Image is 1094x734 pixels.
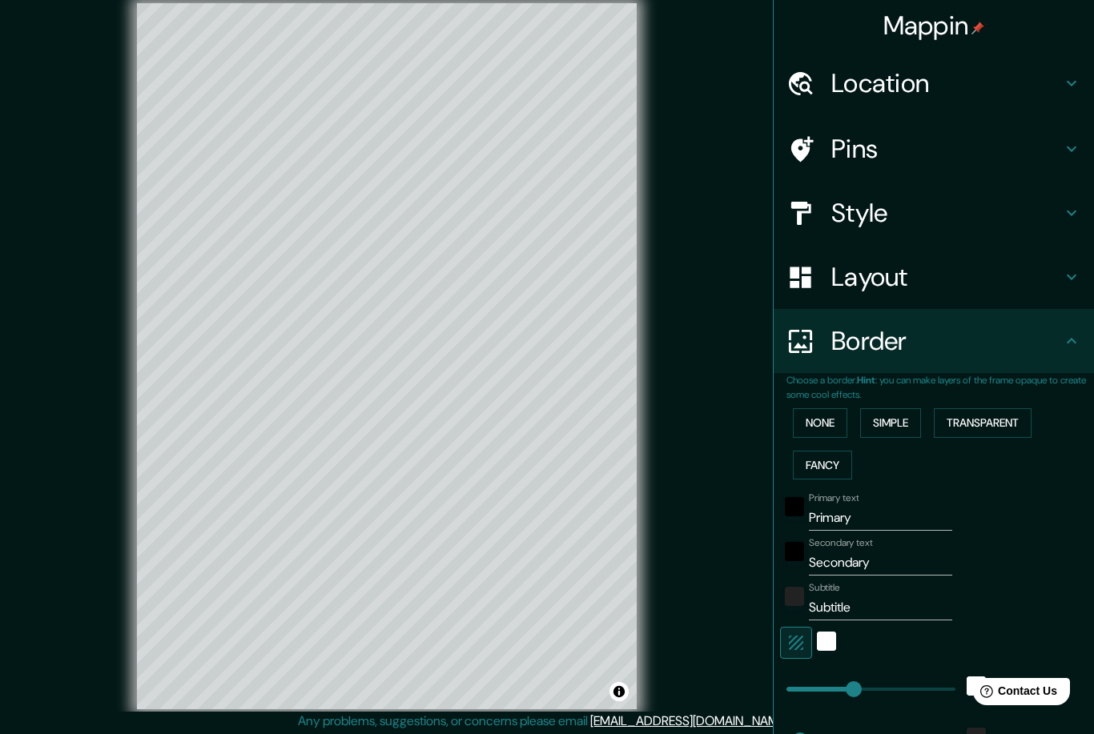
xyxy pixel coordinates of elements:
button: Transparent [934,408,1032,438]
b: Hint [857,374,875,387]
p: Any problems, suggestions, or concerns please email . [298,712,790,731]
button: Fancy [793,451,852,480]
div: Layout [774,245,1094,309]
button: Simple [860,408,921,438]
label: Subtitle [809,581,840,595]
p: Choose a border. : you can make layers of the frame opaque to create some cool effects. [786,373,1094,402]
div: Style [774,181,1094,245]
div: Location [774,51,1094,115]
div: Border [774,309,1094,373]
button: color-222222 [785,587,804,606]
h4: Pins [831,133,1062,165]
h4: Mappin [883,10,985,42]
h4: Location [831,67,1062,99]
label: Secondary text [809,536,873,550]
button: None [793,408,847,438]
img: pin-icon.png [971,22,984,34]
div: Pins [774,117,1094,181]
a: [EMAIL_ADDRESS][DOMAIN_NAME] [590,712,788,729]
h4: Border [831,325,1062,357]
label: Primary text [809,491,859,505]
button: Toggle attribution [609,682,629,701]
h4: Layout [831,261,1062,293]
button: white [817,632,836,651]
button: black [785,542,804,561]
h4: Style [831,197,1062,229]
iframe: Help widget launcher [951,672,1076,716]
button: black [785,497,804,516]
